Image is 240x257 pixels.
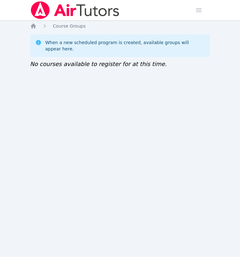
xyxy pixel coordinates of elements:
nav: Breadcrumb [30,23,210,29]
span: No courses available to register for at this time. [30,61,167,67]
a: Course Groups [53,23,86,29]
img: Air Tutors [30,1,120,19]
div: When a new scheduled program is created, available groups will appear here. [45,39,205,52]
